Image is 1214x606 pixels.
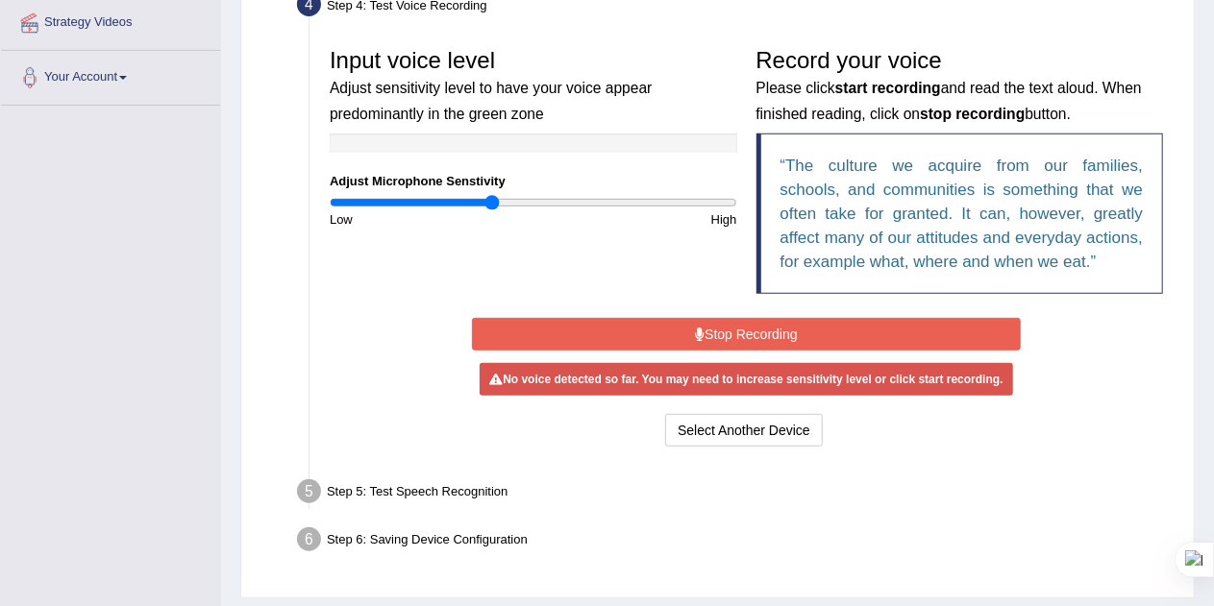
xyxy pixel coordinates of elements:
[533,210,747,229] div: High
[472,318,1021,351] button: Stop Recording
[920,106,1025,122] b: stop recording
[330,80,652,121] small: Adjust sensitivity level to have your voice appear predominantly in the green zone
[1,51,220,99] a: Your Account
[288,521,1185,564] div: Step 6: Saving Device Configuration
[320,210,533,229] div: Low
[330,172,506,190] label: Adjust Microphone Senstivity
[756,80,1142,121] small: Please click and read the text aloud. When finished reading, click on button.
[480,363,1012,396] div: No voice detected so far. You may need to increase sensitivity level or click start recording.
[756,48,1164,124] h3: Record your voice
[835,80,941,96] b: start recording
[665,414,823,447] button: Select Another Device
[330,48,737,124] h3: Input voice level
[288,473,1185,516] div: Step 5: Test Speech Recognition
[780,157,1144,271] q: The culture we acquire from our families, schools, and communities is something that we often tak...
